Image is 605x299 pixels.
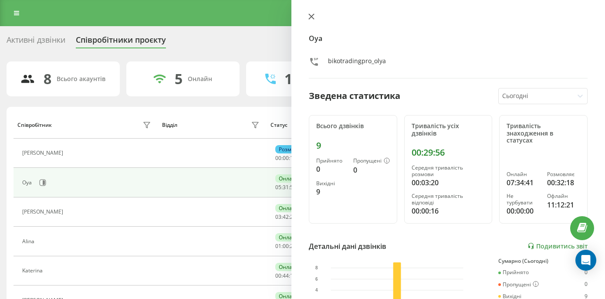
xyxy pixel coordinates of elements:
text: 8 [315,265,318,270]
div: Katerina [22,268,45,274]
div: Онлайн [507,171,540,177]
div: Середня тривалість відповіді [412,193,485,206]
div: Не турбувати [507,193,540,206]
div: Онлайн [275,204,303,212]
span: 44 [283,272,289,279]
span: 42 [283,213,289,221]
a: Подивитись звіт [527,242,588,250]
span: 31 [283,183,289,191]
div: 0 [353,165,390,175]
div: Співробітники проєкту [76,35,166,49]
div: 8 [44,71,51,87]
span: 00 [275,154,281,162]
div: Зведена статистика [309,89,400,102]
div: Онлайн [275,233,303,241]
div: Активні дзвінки [7,35,65,49]
div: Детальні дані дзвінків [309,241,386,251]
div: Пропущені [353,158,390,165]
div: 07:34:41 [507,177,540,188]
div: 0 [585,281,588,288]
span: 00 [283,154,289,162]
span: 17 [290,154,296,162]
span: 58 [290,183,296,191]
div: 00:03:20 [412,177,485,188]
div: : : [275,155,296,161]
div: : : [275,214,296,220]
div: 0 [585,269,588,275]
div: : : [275,243,296,249]
div: Oya [22,180,34,186]
div: : : [275,184,296,190]
div: Відділ [162,122,177,128]
text: 4 [315,288,318,292]
div: Прийнято [498,269,529,275]
div: Вихідні [316,180,346,187]
div: Пропущені [498,281,539,288]
div: 00:00:00 [507,206,540,216]
div: [PERSON_NAME] [22,150,65,156]
span: 00 [283,242,289,250]
div: Тривалість усіх дзвінків [412,122,485,137]
div: Офлайн [547,193,580,199]
div: 11:12:21 [547,200,580,210]
h4: Oya [309,33,588,44]
div: [PERSON_NAME] [22,209,65,215]
div: Сумарно (Сьогодні) [498,258,588,264]
div: 9 [316,140,390,151]
div: Онлайн [275,263,303,271]
div: Тривалість знаходження в статусах [507,122,580,144]
span: 00 [275,272,281,279]
div: Розмовляє [547,171,580,177]
div: 00:32:18 [547,177,580,188]
div: 1 [284,71,292,87]
div: Прийнято [316,158,346,164]
text: 6 [315,276,318,281]
div: Онлайн [275,174,303,183]
span: 29 [290,213,296,221]
div: Всього акаунтів [57,75,105,83]
span: 05 [275,183,281,191]
div: 0 [316,164,346,174]
div: Open Intercom Messenger [575,250,596,271]
span: 03 [275,213,281,221]
div: : : [275,273,296,279]
span: 24 [290,242,296,250]
div: Розмовляє [275,145,310,153]
div: 00:29:56 [412,147,485,158]
div: 5 [175,71,183,87]
div: Статус [270,122,287,128]
div: 9 [316,187,346,197]
div: bikotradingpro_olya [328,57,386,69]
div: 00:00:16 [412,206,485,216]
div: Alina [22,238,37,245]
div: Онлайн [188,75,212,83]
div: Всього дзвінків [316,122,390,130]
div: Співробітник [17,122,52,128]
span: 18 [290,272,296,279]
span: 01 [275,242,281,250]
div: Середня тривалість розмови [412,165,485,177]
